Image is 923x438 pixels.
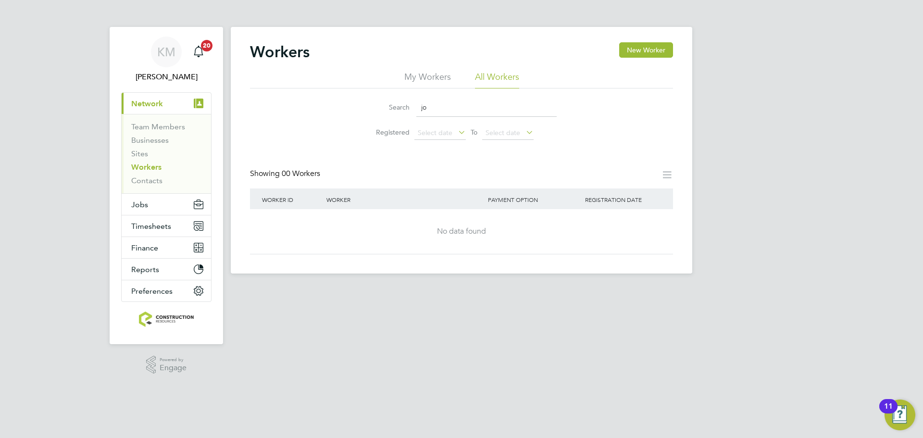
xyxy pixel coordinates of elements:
[131,176,162,185] a: Contacts
[416,98,557,117] input: Name, email or phone number
[282,169,320,178] span: 00 Workers
[131,149,148,158] a: Sites
[131,122,185,131] a: Team Members
[121,71,212,83] span: Kacy Melton
[131,99,163,108] span: Network
[475,71,519,88] li: All Workers
[468,126,480,138] span: To
[131,287,173,296] span: Preferences
[201,40,212,51] span: 20
[160,356,187,364] span: Powered by
[122,215,211,237] button: Timesheets
[122,114,211,193] div: Network
[418,128,452,137] span: Select date
[121,37,212,83] a: KM[PERSON_NAME]
[122,259,211,280] button: Reports
[131,265,159,274] span: Reports
[122,280,211,301] button: Preferences
[583,188,663,211] div: Registration Date
[324,188,486,211] div: Worker
[131,200,148,209] span: Jobs
[366,128,410,137] label: Registered
[486,188,583,211] div: Payment Option
[404,71,451,88] li: My Workers
[122,194,211,215] button: Jobs
[110,27,223,344] nav: Main navigation
[885,400,915,430] button: Open Resource Center, 11 new notifications
[131,163,162,172] a: Workers
[189,37,208,67] a: 20
[250,169,322,179] div: Showing
[366,103,410,112] label: Search
[260,226,663,237] div: No data found
[157,46,175,58] span: KM
[131,136,169,145] a: Businesses
[160,364,187,372] span: Engage
[250,42,310,62] h2: Workers
[121,312,212,327] a: Go to home page
[122,237,211,258] button: Finance
[260,188,324,211] div: Worker ID
[486,128,520,137] span: Select date
[139,312,194,327] img: construction-resources-logo-retina.png
[619,42,673,58] button: New Worker
[884,406,893,419] div: 11
[146,356,187,374] a: Powered byEngage
[131,222,171,231] span: Timesheets
[122,93,211,114] button: Network
[131,243,158,252] span: Finance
